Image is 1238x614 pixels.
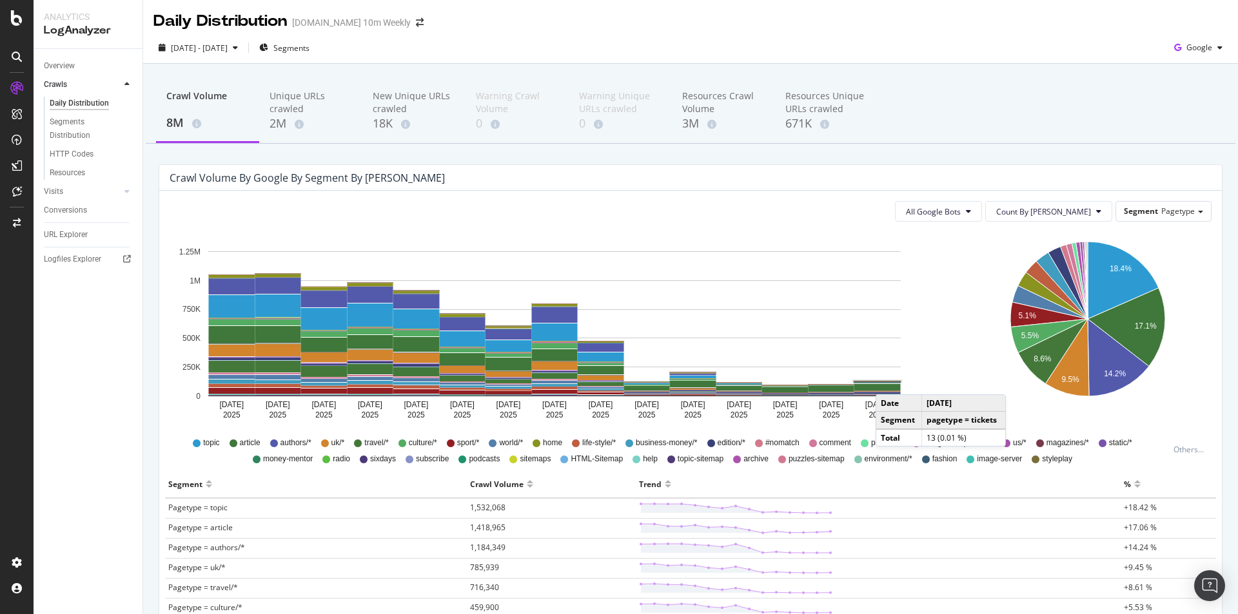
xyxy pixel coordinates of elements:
[678,454,723,465] span: topic-sitemap
[469,454,500,465] span: podcasts
[785,115,868,132] div: 671K
[1018,311,1036,320] text: 5.1%
[470,542,506,553] span: 1,184,349
[1124,542,1157,553] span: +14.24 %
[44,204,133,217] a: Conversions
[170,171,445,184] div: Crawl Volume by google by Segment by [PERSON_NAME]
[50,97,133,110] a: Daily Distribution
[44,78,121,91] a: Crawls
[44,204,87,217] div: Conversions
[470,582,499,593] span: 716,340
[1109,265,1131,274] text: 18.4%
[266,400,290,409] text: [DATE]
[1046,437,1089,448] span: magazines/*
[263,454,313,465] span: money-mentor
[1034,355,1052,364] text: 8.6%
[1186,42,1212,53] span: Google
[315,410,333,419] text: 2025
[571,454,623,465] span: HTML-Sitemap
[543,437,562,448] span: home
[44,185,63,198] div: Visits
[168,474,202,494] div: Segment
[1134,322,1156,331] text: 17.1%
[44,23,132,38] div: LogAnalyzer
[820,437,851,448] span: comment
[470,562,499,573] span: 785,939
[773,400,798,409] text: [DATE]
[1021,331,1039,340] text: 5.5%
[171,43,228,53] span: [DATE] - [DATE]
[44,185,121,198] a: Visits
[280,437,311,448] span: authors/*
[44,253,133,266] a: Logfiles Explorer
[168,542,245,553] span: Pagetype = authors/*
[44,253,101,266] div: Logfiles Explorer
[50,166,85,180] div: Resources
[546,410,564,419] text: 2025
[153,10,287,32] div: Daily Distribution
[50,115,133,142] a: Segments Distribution
[765,437,800,448] span: #nomatch
[1124,562,1152,573] span: +9.45 %
[1124,206,1158,216] span: Segment
[179,247,201,256] text: 1.25M
[1104,369,1126,378] text: 14.2%
[196,392,201,401] text: 0
[44,228,88,242] div: URL Explorer
[1124,502,1157,513] span: +18.42 %
[1124,522,1157,533] span: +17.06 %
[681,400,705,409] text: [DATE]
[985,201,1112,222] button: Count By [PERSON_NAME]
[223,410,241,419] text: 2025
[727,400,751,409] text: [DATE]
[373,115,455,132] div: 18K
[1174,444,1210,455] div: Others...
[476,115,558,132] div: 0
[789,454,845,465] span: puzzles-sitemap
[682,90,765,115] div: Resources Crawl Volume
[966,232,1210,425] div: A chart.
[634,400,659,409] text: [DATE]
[476,90,558,115] div: Warning Crawl Volume
[408,410,425,419] text: 2025
[1169,37,1228,58] button: Google
[932,454,958,465] span: fashion
[44,10,132,23] div: Analytics
[865,400,890,409] text: [DATE]
[168,582,238,593] span: Pagetype = travel/*
[153,37,243,58] button: [DATE] - [DATE]
[219,400,244,409] text: [DATE]
[270,90,352,115] div: Unique URLs crawled
[1161,206,1195,216] span: Pagetype
[168,602,242,613] span: Pagetype = culture/*
[922,429,1005,446] td: 13 (0.01 %)
[582,437,616,448] span: life-style/*
[542,400,567,409] text: [DATE]
[731,410,748,419] text: 2025
[450,400,475,409] text: [DATE]
[470,474,524,494] div: Crawl Volume
[273,43,309,53] span: Segments
[50,166,133,180] a: Resources
[496,400,521,409] text: [DATE]
[1124,602,1152,613] span: +5.53 %
[470,602,499,613] span: 459,900
[166,115,249,131] div: 8M
[454,410,471,419] text: 2025
[520,454,551,465] span: sitemaps
[50,148,133,161] a: HTTP Codes
[823,410,840,419] text: 2025
[373,90,455,115] div: New Unique URLs crawled
[170,232,939,425] svg: A chart.
[364,437,388,448] span: travel/*
[1042,454,1072,465] span: styleplay
[44,59,133,73] a: Overview
[240,437,260,448] span: article
[404,400,429,409] text: [DATE]
[996,206,1091,217] span: Count By Day
[589,400,613,409] text: [DATE]
[638,410,656,419] text: 2025
[718,437,745,448] span: edition/*
[416,18,424,27] div: arrow-right-arrow-left
[168,522,233,533] span: Pagetype = article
